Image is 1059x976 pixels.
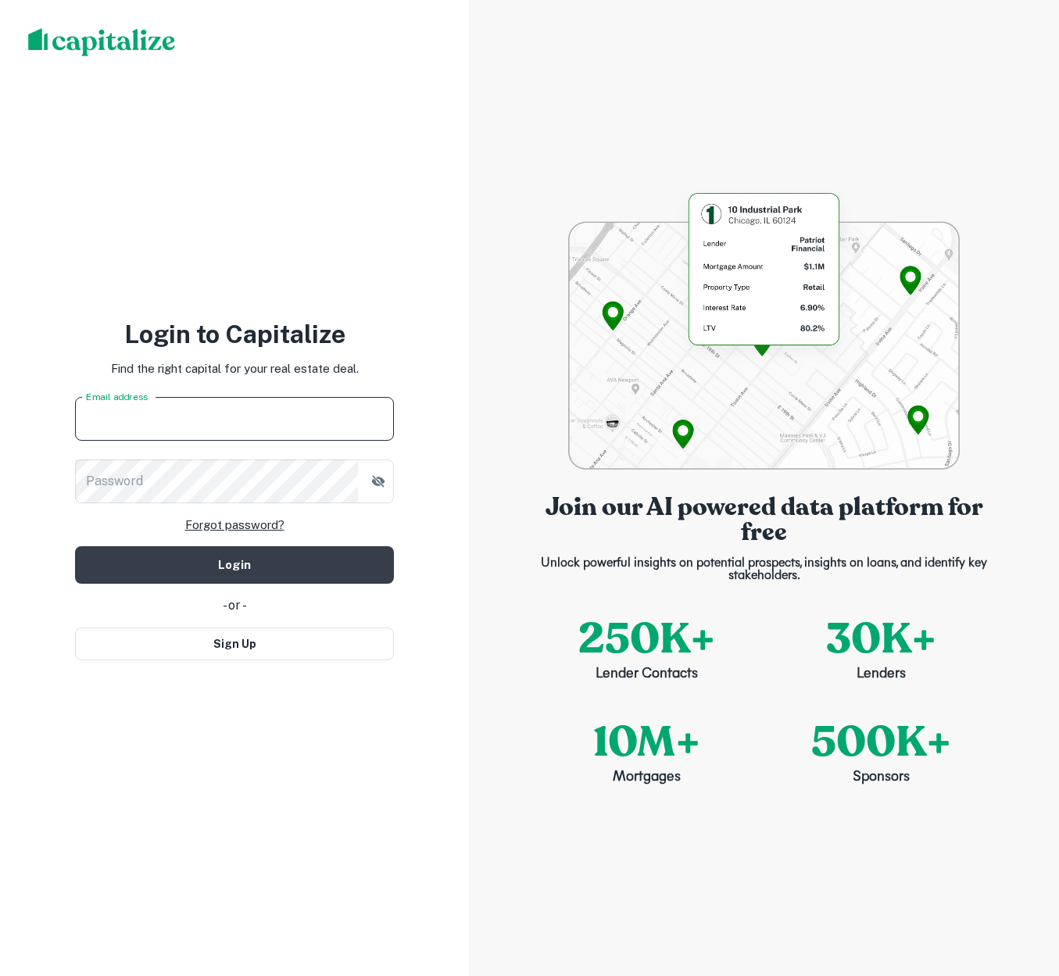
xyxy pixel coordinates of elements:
p: Lenders [857,664,906,685]
p: Mortgages [613,767,681,788]
p: Join our AI powered data platform for free [530,495,999,545]
button: Login [75,546,394,584]
p: Unlock powerful insights on potential prospects, insights on loans, and identify key stakeholders. [530,557,999,582]
img: capitalize-logo.png [28,28,176,56]
p: Sponsors [853,767,910,788]
h3: Login to Capitalize [75,316,394,353]
p: 250K+ [578,607,715,670]
label: Email address [86,390,148,403]
p: Lender Contacts [596,664,698,685]
a: Forgot password? [185,516,284,534]
iframe: Chat Widget [981,851,1059,926]
p: Find the right capital for your real estate deal. [111,359,359,378]
p: 10M+ [593,710,700,774]
div: - or - [75,596,394,615]
img: login-bg [568,188,960,470]
button: Sign Up [75,627,394,660]
p: 30K+ [826,607,936,670]
p: 500K+ [811,710,951,774]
